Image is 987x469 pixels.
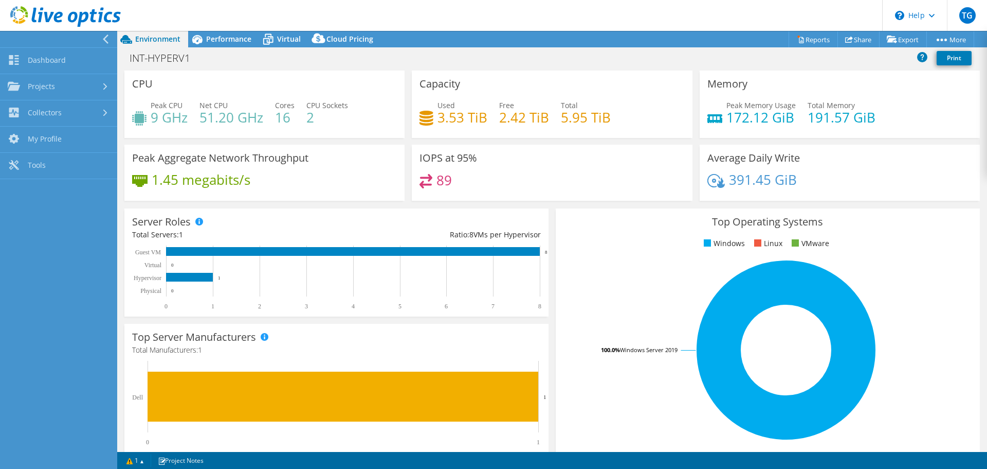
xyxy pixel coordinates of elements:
[206,34,251,44] span: Performance
[707,78,747,90] h3: Memory
[336,229,540,240] div: Ratio: VMs per Hypervisor
[132,152,308,164] h3: Peak Aggregate Network Throughput
[352,303,355,310] text: 4
[151,454,211,467] a: Project Notes
[151,100,182,110] span: Peak CPU
[937,51,972,65] a: Print
[211,303,214,310] text: 1
[561,112,611,123] h4: 5.95 TiB
[437,100,455,110] span: Used
[132,78,153,90] h3: CPU
[132,229,336,240] div: Total Servers:
[561,100,578,110] span: Total
[275,112,295,123] h4: 16
[258,303,261,310] text: 2
[125,53,206,64] h1: INT-HYPERV1
[326,34,373,44] span: Cloud Pricing
[179,230,183,239] span: 1
[171,263,174,268] text: 0
[808,112,875,123] h4: 191.57 GiB
[134,274,161,282] text: Hypervisor
[140,287,161,294] text: Physical
[926,31,974,47] a: More
[620,346,678,354] tspan: Windows Server 2019
[436,175,452,186] h4: 89
[701,238,745,249] li: Windows
[808,100,855,110] span: Total Memory
[538,303,541,310] text: 8
[537,439,540,446] text: 1
[275,100,295,110] span: Cores
[398,303,401,310] text: 5
[789,238,829,249] li: VMware
[726,112,796,123] h4: 172.12 GiB
[879,31,927,47] a: Export
[199,112,263,123] h4: 51.20 GHz
[132,394,143,401] text: Dell
[277,34,301,44] span: Virtual
[135,34,180,44] span: Environment
[306,112,348,123] h4: 2
[707,152,800,164] h3: Average Daily Write
[601,346,620,354] tspan: 100.0%
[144,262,162,269] text: Virtual
[563,216,972,228] h3: Top Operating Systems
[119,454,151,467] a: 1
[306,100,348,110] span: CPU Sockets
[218,275,221,281] text: 1
[469,230,473,239] span: 8
[198,345,202,355] span: 1
[491,303,495,310] text: 7
[164,303,168,310] text: 0
[132,216,191,228] h3: Server Roles
[132,332,256,343] h3: Top Server Manufacturers
[499,112,549,123] h4: 2.42 TiB
[726,100,796,110] span: Peak Memory Usage
[837,31,880,47] a: Share
[499,100,514,110] span: Free
[419,152,477,164] h3: IOPS at 95%
[729,174,797,185] h4: 391.45 GiB
[199,100,228,110] span: Net CPU
[152,174,250,185] h4: 1.45 megabits/s
[895,11,904,20] svg: \n
[445,303,448,310] text: 6
[135,249,161,256] text: Guest VM
[752,238,782,249] li: Linux
[305,303,308,310] text: 3
[132,344,541,356] h4: Total Manufacturers:
[545,250,547,255] text: 8
[419,78,460,90] h3: Capacity
[543,394,546,400] text: 1
[171,288,174,293] text: 0
[437,112,487,123] h4: 3.53 TiB
[959,7,976,24] span: TG
[151,112,188,123] h4: 9 GHz
[789,31,838,47] a: Reports
[146,439,149,446] text: 0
